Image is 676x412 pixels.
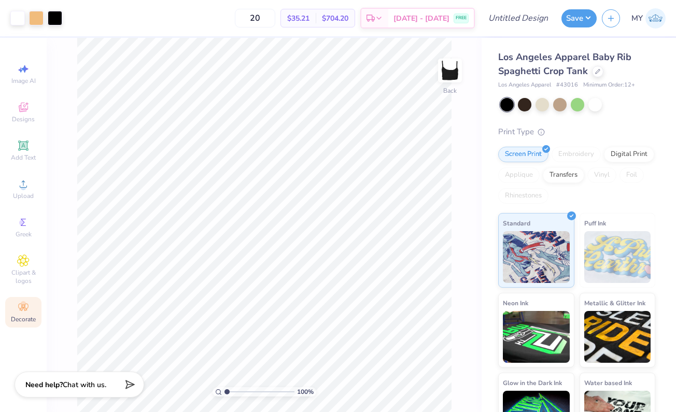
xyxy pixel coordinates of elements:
[583,81,635,90] span: Minimum Order: 12 +
[631,8,666,29] a: MY
[543,167,584,183] div: Transfers
[503,231,570,283] img: Standard
[393,13,449,24] span: [DATE] - [DATE]
[631,12,643,24] span: MY
[235,9,275,27] input: – –
[11,77,36,85] span: Image AI
[584,218,606,229] span: Puff Ink
[645,8,666,29] img: Michelle Yuan
[604,147,654,162] div: Digital Print
[322,13,348,24] span: $704.20
[13,192,34,200] span: Upload
[480,8,556,29] input: Untitled Design
[11,153,36,162] span: Add Text
[584,377,632,388] span: Water based Ink
[584,297,645,308] span: Metallic & Glitter Ink
[443,86,457,95] div: Back
[584,311,651,363] img: Metallic & Glitter Ink
[498,167,540,183] div: Applique
[498,188,548,204] div: Rhinestones
[498,81,551,90] span: Los Angeles Apparel
[25,380,63,390] strong: Need help?
[587,167,616,183] div: Vinyl
[584,231,651,283] img: Puff Ink
[287,13,309,24] span: $35.21
[498,126,655,138] div: Print Type
[498,147,548,162] div: Screen Print
[556,81,578,90] span: # 43016
[5,268,41,285] span: Clipart & logos
[503,218,530,229] span: Standard
[297,387,314,396] span: 100 %
[16,230,32,238] span: Greek
[561,9,597,27] button: Save
[12,115,35,123] span: Designs
[498,51,631,77] span: Los Angeles Apparel Baby Rib Spaghetti Crop Tank
[503,297,528,308] span: Neon Ink
[503,377,562,388] span: Glow in the Dark Ink
[552,147,601,162] div: Embroidery
[503,311,570,363] img: Neon Ink
[619,167,644,183] div: Foil
[63,380,106,390] span: Chat with us.
[440,60,460,81] img: Back
[456,15,467,22] span: FREE
[11,315,36,323] span: Decorate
